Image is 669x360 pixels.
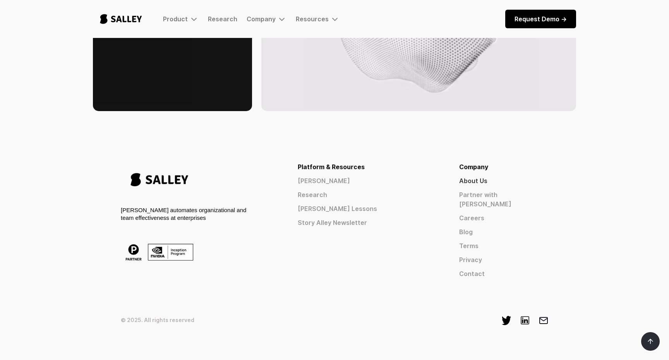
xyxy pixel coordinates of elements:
[298,176,431,185] a: [PERSON_NAME]
[163,14,199,24] div: Product
[93,6,149,32] a: home
[296,15,329,23] div: Resources
[121,206,248,222] div: [PERSON_NAME] automates organizational and team effectiveness at enterprises
[459,255,548,264] a: Privacy
[208,15,237,23] a: Research
[459,162,548,171] div: Company
[298,162,431,171] div: Platform & Resources
[459,241,548,250] a: Terms
[247,15,276,23] div: Company
[298,204,431,213] a: [PERSON_NAME] Lessons
[459,176,548,185] a: About Us
[247,14,286,24] div: Company
[459,213,548,223] a: Careers
[298,190,431,199] a: Research
[298,218,431,227] a: Story Alley Newsletter
[505,10,576,28] a: Request Demo ->
[163,15,188,23] div: Product
[459,190,548,209] a: Partner with [PERSON_NAME]
[459,269,548,278] a: Contact
[296,14,340,24] div: Resources
[121,316,194,324] div: © 2025. All rights reserved
[459,227,548,237] a: Blog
